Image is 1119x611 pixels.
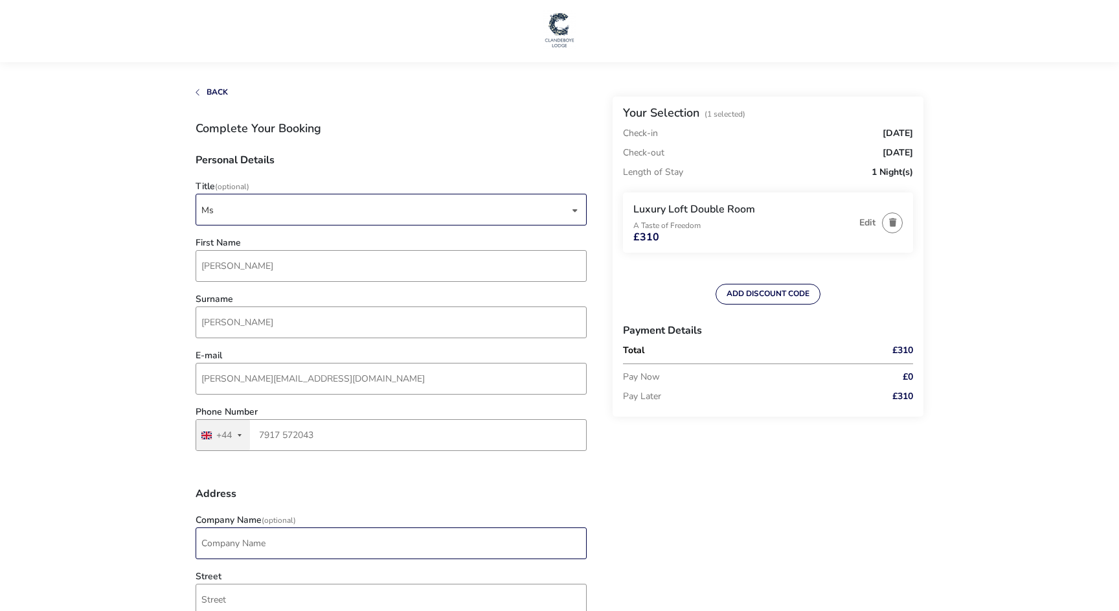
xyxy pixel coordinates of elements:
[215,181,249,192] span: (Optional)
[623,163,683,182] p: Length of Stay
[196,419,587,451] input: Phone Number
[196,122,587,134] h1: Complete Your Booking
[623,105,699,121] h2: Your Selection
[883,129,913,138] span: [DATE]
[623,346,855,355] p: Total
[201,194,569,225] span: [object Object]
[716,284,820,305] button: ADD DISCOUNT CODE
[196,489,587,509] h3: Address
[623,387,855,406] p: Pay Later
[196,295,233,304] label: Surname
[196,250,587,282] input: firstName
[633,222,853,229] p: A Taste of Freedom
[859,218,876,227] button: Edit
[196,572,221,581] label: Street
[892,392,913,401] span: £310
[892,346,913,355] span: £310
[201,194,569,226] div: Ms
[196,88,228,97] button: Back
[872,168,913,177] span: 1 Night(s)
[572,198,578,223] div: dropdown trigger
[903,373,913,382] span: £0
[623,143,664,163] p: Check-out
[262,515,296,525] span: (Optional)
[216,431,232,440] div: +44
[633,232,659,242] span: £310
[196,363,587,395] input: email
[196,420,250,450] button: Selected country
[623,315,913,346] h3: Payment Details
[196,238,241,248] label: First Name
[623,129,658,138] p: Check-in
[196,527,587,559] input: company
[543,10,576,49] img: Main Website
[196,516,296,525] label: Company Name
[705,109,745,119] span: (1 Selected)
[623,367,855,387] p: Pay Now
[196,351,222,360] label: E-mail
[196,155,587,176] h3: Personal Details
[196,306,587,338] input: surname
[196,204,587,216] p-dropdown: Title
[633,203,853,216] h3: Luxury Loft Double Room
[207,87,228,97] span: Back
[196,182,249,191] label: Title
[883,148,913,157] span: [DATE]
[196,408,258,417] label: Phone Number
